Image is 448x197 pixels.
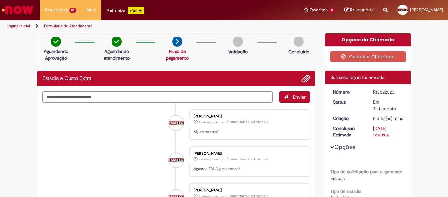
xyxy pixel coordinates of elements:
div: [PERSON_NAME] [194,114,303,118]
button: Enviar [279,91,310,103]
img: check-circle-green.png [112,37,122,47]
span: Requisições [45,7,68,13]
time: 24/07/2025 09:03:27 [199,158,218,161]
div: [PERSON_NAME] [194,188,303,192]
div: [PERSON_NAME] [194,152,303,156]
a: Fluxo de pagamento [166,48,189,61]
img: img-circle-grey.png [294,37,304,47]
span: [PERSON_NAME] [410,7,443,12]
ul: Trilhas de página [5,20,294,32]
span: 98 [69,8,76,13]
div: R13022523 [373,89,403,95]
img: check-circle-green.png [51,37,61,47]
p: +GenAi [128,7,144,14]
p: Algum retorno? [194,129,303,135]
span: 2 mês(es) atrás [199,158,218,161]
div: 09/05/2025 18:23:31 [373,115,403,122]
span: 9 [329,8,335,13]
b: Tipo de solicitação para pagamento [330,169,402,175]
time: 12/08/2025 11:17:12 [199,120,218,124]
textarea: Digite sua mensagem aqui... [42,91,273,103]
small: Comentários adicionais [227,119,269,125]
img: img-circle-grey.png [233,37,243,47]
div: [DATE] 12:00:00 [373,125,403,138]
div: Em Tratamento [373,99,403,112]
span: Favoritos [310,7,328,13]
span: More [86,7,96,13]
img: ServiceNow [1,3,34,16]
h2: Estadia e Custo Extra Histórico de tíquete [42,76,91,82]
dt: Conclusão Estimada [328,125,368,138]
p: Aguardando Aprovação [40,48,72,61]
p: Aguardando atendimento [101,48,132,61]
img: arrow-next.png [172,37,182,47]
div: Rennan Carsten [169,153,184,168]
small: Comentários adicionais [227,157,269,162]
a: Formulário de Atendimento [44,23,92,29]
p: Aguardo FM. Algum retorno? [194,166,303,172]
dt: Status [328,99,368,105]
div: Rennan Carsten [169,115,184,131]
a: Rascunhos [344,7,374,13]
b: Tipo de estadia [330,188,361,194]
button: Adicionar anexos [301,74,310,83]
span: Enviar [293,94,306,100]
span: 5 mês(es) atrás [373,115,403,121]
span: Rascunhos [350,7,374,13]
dt: Criação [328,115,368,122]
p: Concluído [288,48,309,55]
div: Opções do Chamado [325,33,411,46]
time: 09/05/2025 18:23:31 [373,115,403,121]
span: 2 mês(es) atrás [199,120,218,124]
span: Sua solicitação foi enviada [330,74,384,80]
a: Página inicial [7,23,30,29]
p: Validação [228,48,248,55]
dt: Número [328,89,368,95]
span: Estadia [330,175,345,181]
div: Padroniza [106,7,144,14]
button: Cancelar Chamado [330,51,406,62]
